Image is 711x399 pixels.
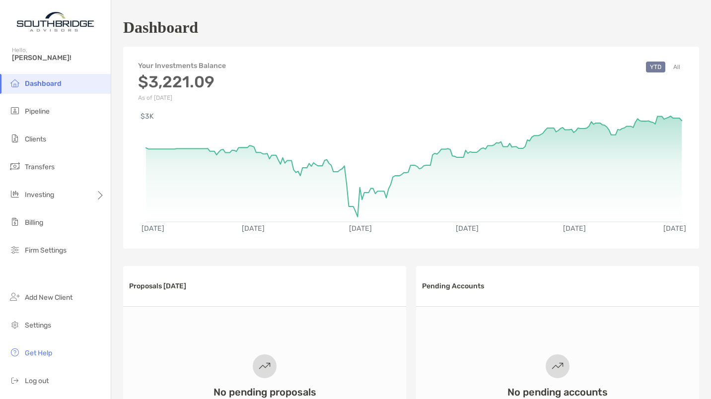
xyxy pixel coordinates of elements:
[25,218,43,227] span: Billing
[663,224,686,233] text: [DATE]
[242,224,265,233] text: [DATE]
[669,62,684,72] button: All
[25,349,52,357] span: Get Help
[9,244,21,256] img: firm-settings icon
[138,94,226,101] p: As of [DATE]
[9,319,21,331] img: settings icon
[9,216,21,228] img: billing icon
[9,291,21,303] img: add_new_client icon
[563,224,586,233] text: [DATE]
[507,386,608,398] h3: No pending accounts
[142,224,164,233] text: [DATE]
[9,188,21,200] img: investing icon
[25,163,55,171] span: Transfers
[25,377,49,385] span: Log out
[25,293,72,302] span: Add New Client
[349,224,372,233] text: [DATE]
[25,107,50,116] span: Pipeline
[138,62,226,70] h4: Your Investments Balance
[25,79,62,88] span: Dashboard
[123,18,198,37] h1: Dashboard
[25,191,54,199] span: Investing
[138,72,226,91] h3: $3,221.09
[12,4,99,40] img: Zoe Logo
[9,346,21,358] img: get-help icon
[9,77,21,89] img: dashboard icon
[9,105,21,117] img: pipeline icon
[25,135,46,143] span: Clients
[141,112,154,121] text: $3K
[422,282,484,290] h3: Pending Accounts
[456,224,479,233] text: [DATE]
[25,246,67,255] span: Firm Settings
[12,54,105,62] span: [PERSON_NAME]!
[9,160,21,172] img: transfers icon
[129,282,186,290] h3: Proposals [DATE]
[213,386,316,398] h3: No pending proposals
[9,133,21,144] img: clients icon
[25,321,51,330] span: Settings
[9,374,21,386] img: logout icon
[646,62,665,72] button: YTD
